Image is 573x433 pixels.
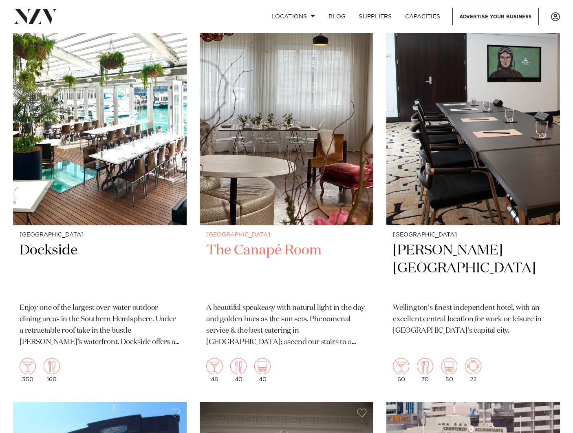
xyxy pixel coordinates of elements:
[441,358,457,374] img: theatre.png
[230,358,247,382] div: 40
[352,8,398,25] a: SUPPLIERS
[230,358,247,374] img: dining.png
[206,358,223,382] div: 48
[206,241,367,296] h2: The Canapé Room
[417,358,433,374] img: dining.png
[393,232,553,238] small: [GEOGRAPHIC_DATA]
[465,358,481,382] div: 22
[20,358,36,382] div: 350
[20,241,180,296] h2: Dockside
[254,358,271,374] img: theatre.png
[393,303,553,337] p: Wellington's finest independent hotel, with an excellent central location for work or leisure in ...
[417,358,433,382] div: 70
[393,358,409,374] img: cocktail.png
[20,358,36,374] img: cocktail.png
[393,358,409,382] div: 60
[206,303,367,348] p: A beautiful speakeasy with natural light in the day and golden hues as the sun sets. Phenomenal s...
[465,358,481,374] img: meeting.png
[20,232,180,238] small: [GEOGRAPHIC_DATA]
[441,358,457,382] div: 50
[206,358,223,374] img: cocktail.png
[393,241,553,296] h2: [PERSON_NAME][GEOGRAPHIC_DATA]
[44,358,60,382] div: 160
[322,8,352,25] a: BLOG
[254,358,271,382] div: 40
[20,303,180,348] p: Enjoy one of the largest over-water outdoor dining areas in the Southern Hemisphere. Under a retr...
[399,8,447,25] a: Capacities
[452,8,539,25] a: Advertise your business
[206,232,367,238] small: [GEOGRAPHIC_DATA]
[265,8,322,25] a: Locations
[44,358,60,374] img: dining.png
[13,9,57,24] img: nzv-logo.png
